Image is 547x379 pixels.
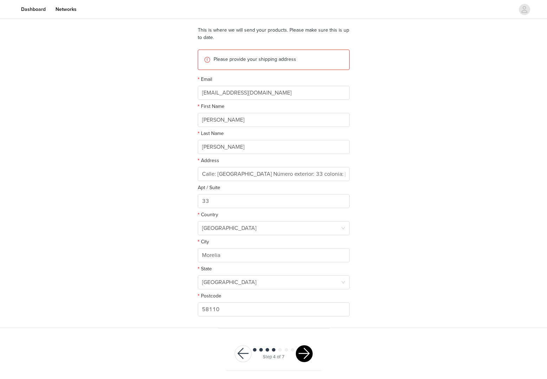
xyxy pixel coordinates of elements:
[341,226,345,231] i: icon: down
[202,221,256,235] div: Mexico
[198,76,212,82] label: Email
[198,239,209,245] label: City
[263,354,285,361] div: Step 4 of 7
[51,1,81,17] a: Networks
[521,4,528,15] div: avatar
[198,293,221,299] label: Postcode
[17,1,50,17] a: Dashboard
[198,158,219,163] label: Address
[198,26,350,41] p: This is where we will send your products. Please make sure this is up to date.
[341,280,345,285] i: icon: down
[202,276,256,289] div: Michoacán
[214,56,344,63] p: Please provide your shipping address
[198,185,220,191] label: Apt / Suite
[198,266,212,272] label: State
[198,212,218,218] label: Country
[198,130,224,136] label: Last Name
[198,103,224,109] label: First Name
